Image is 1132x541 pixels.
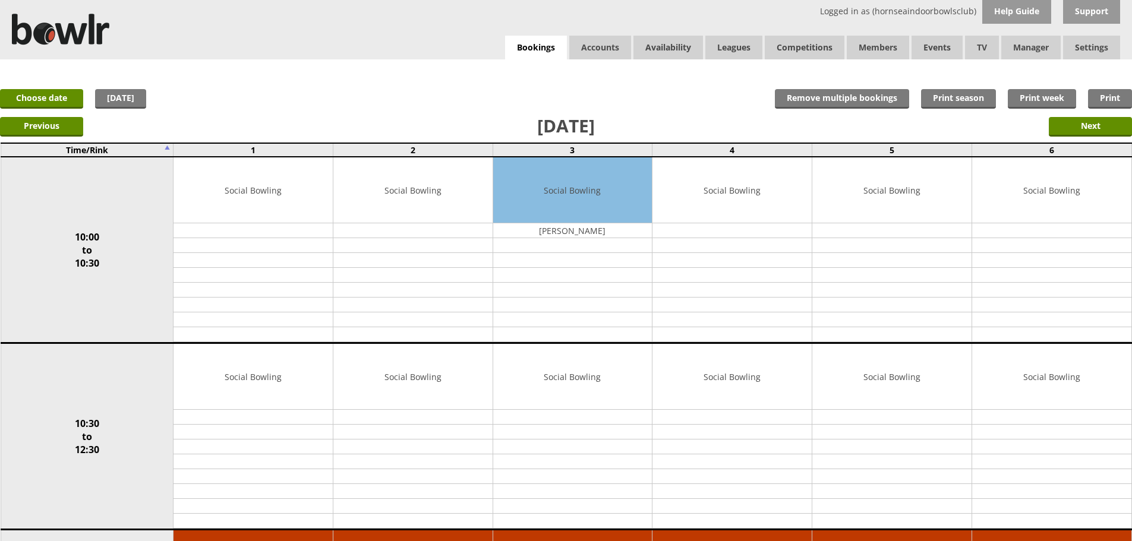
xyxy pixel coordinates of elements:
[972,344,1131,410] td: Social Bowling
[174,344,333,410] td: Social Bowling
[95,89,146,109] a: [DATE]
[633,36,703,59] a: Availability
[705,36,762,59] a: Leagues
[493,344,652,410] td: Social Bowling
[333,157,493,223] td: Social Bowling
[333,344,493,410] td: Social Bowling
[174,143,333,157] td: 1
[1088,89,1132,109] a: Print
[333,143,493,157] td: 2
[847,36,909,59] span: Members
[765,36,844,59] a: Competitions
[1063,36,1120,59] span: Settings
[569,36,631,59] span: Accounts
[972,157,1131,223] td: Social Bowling
[1,343,174,530] td: 10:30 to 12:30
[812,143,972,157] td: 5
[652,157,812,223] td: Social Bowling
[174,157,333,223] td: Social Bowling
[505,36,567,60] a: Bookings
[1,143,174,157] td: Time/Rink
[812,157,972,223] td: Social Bowling
[965,36,999,59] span: TV
[812,344,972,410] td: Social Bowling
[1001,36,1061,59] span: Manager
[921,89,996,109] a: Print season
[912,36,963,59] a: Events
[1049,117,1132,137] input: Next
[1,157,174,343] td: 10:00 to 10:30
[972,143,1131,157] td: 6
[1008,89,1076,109] a: Print week
[493,157,652,223] td: Social Bowling
[493,223,652,238] td: [PERSON_NAME]
[652,344,812,410] td: Social Bowling
[652,143,812,157] td: 4
[775,89,909,109] input: Remove multiple bookings
[493,143,652,157] td: 3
